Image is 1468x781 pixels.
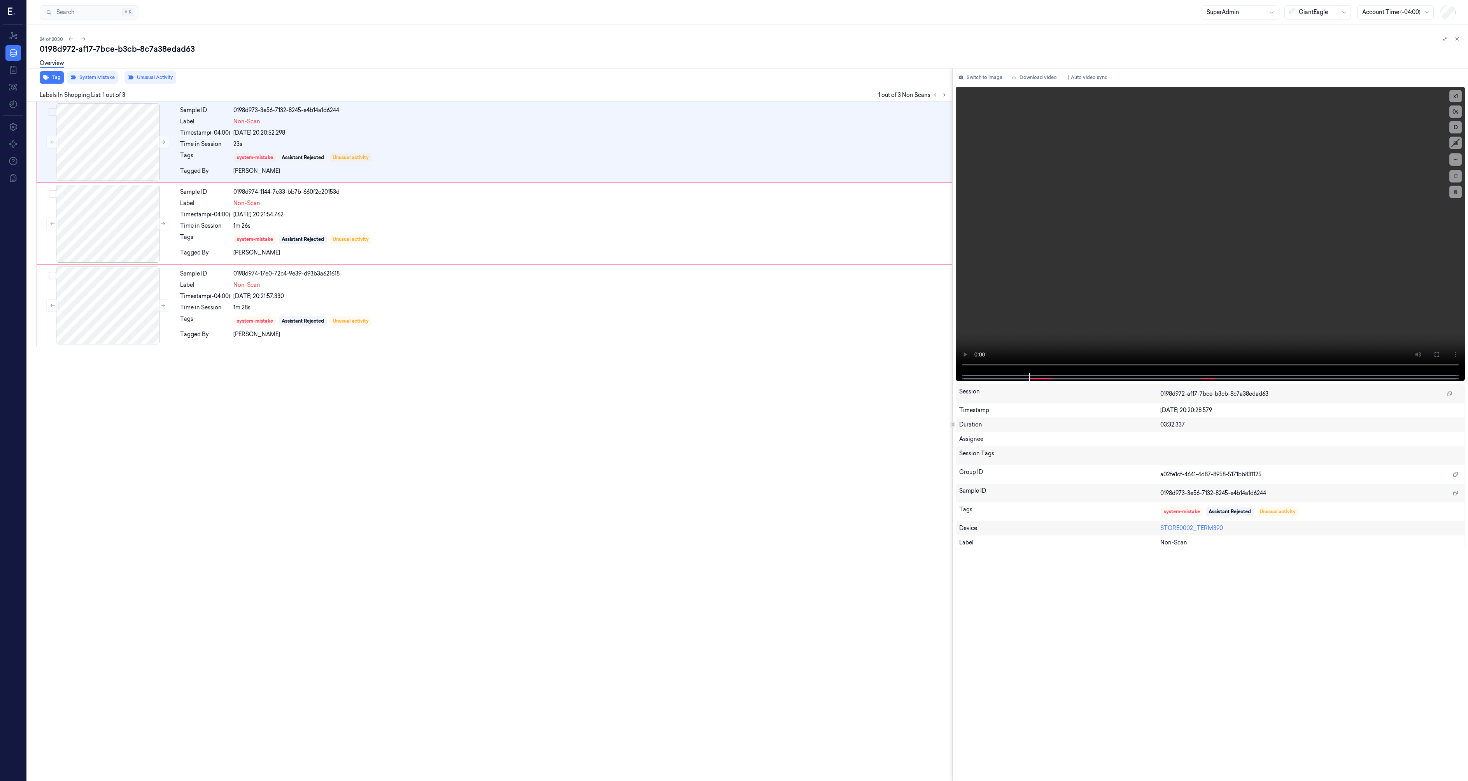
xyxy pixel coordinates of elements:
button: x1 [1449,90,1462,102]
div: Assistant Rejected [282,318,324,325]
button: C [1449,170,1462,183]
div: system-mistake [237,318,273,325]
div: Unusual activity [333,318,369,325]
a: Overview [40,59,64,68]
button: D [1449,121,1462,133]
div: Unusual activity [333,236,369,243]
div: system-mistake [237,236,273,243]
div: Assistant Rejected [282,236,324,243]
div: 0198d972-af17-7bce-b3cb-8c7a38edad63 [40,44,1462,54]
span: Search [53,8,74,16]
button: Search⌘K [40,5,139,19]
span: 24 of 2030 [40,36,63,42]
div: system-mistake [237,154,273,161]
button: 0s [1449,105,1462,118]
div: Unusual activity [333,154,369,161]
div: Assistant Rejected [282,154,324,161]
